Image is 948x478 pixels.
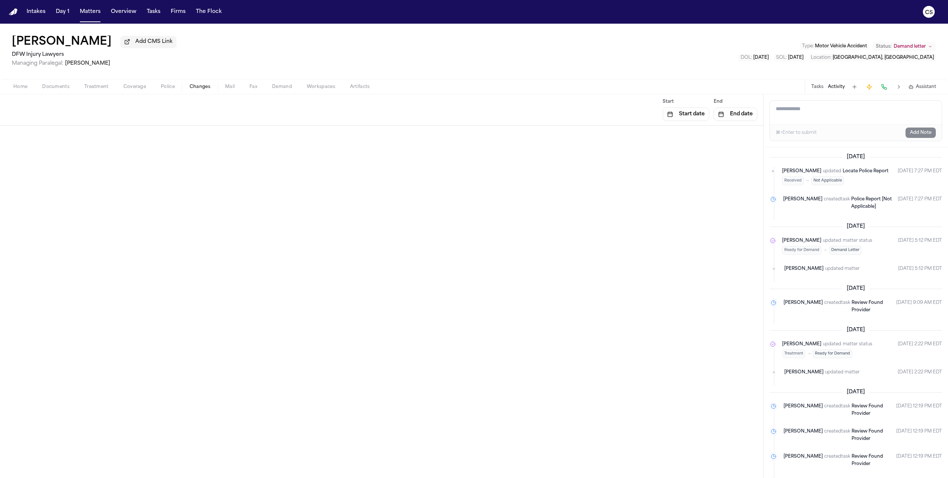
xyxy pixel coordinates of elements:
[898,265,942,272] time: August 6, 2025 at 4:12 PM
[843,340,872,348] span: matter status
[898,369,942,376] time: July 28, 2025 at 1:22 PM
[783,196,822,210] span: [PERSON_NAME]
[842,326,869,334] span: [DATE]
[824,453,850,468] span: created task
[824,403,850,417] span: created task
[824,196,850,210] span: created task
[842,285,869,292] span: [DATE]
[852,301,883,312] span: Review Found Provider
[823,247,828,253] span: →
[896,299,942,314] time: July 30, 2025 at 8:09 AM
[898,167,942,185] time: September 1, 2025 at 6:27 PM
[824,299,850,314] span: created task
[776,130,817,136] div: ⌘+Enter to submit
[896,428,942,443] time: July 25, 2025 at 11:19 AM
[805,178,810,184] span: →
[829,246,862,255] span: Demand Letter
[825,369,860,376] span: updated matter
[823,340,841,348] span: updated
[852,404,883,416] span: Review Found Provider
[825,265,860,272] span: updated matter
[811,176,844,185] span: Not Applicable
[905,128,936,138] button: Add Note
[896,403,942,417] time: July 25, 2025 at 11:19 AM
[898,237,942,255] time: August 6, 2025 at 4:12 PM
[824,428,850,443] span: created task
[807,351,811,357] span: →
[784,265,823,272] span: [PERSON_NAME]
[842,153,869,161] span: [DATE]
[852,428,890,443] a: Review Found Provider
[898,196,942,210] time: September 1, 2025 at 6:27 PM
[782,246,822,255] span: Ready for Demand
[782,176,804,185] span: Received
[843,169,888,173] span: Locate Police Report
[843,237,872,244] span: matter status
[782,340,821,348] span: [PERSON_NAME]
[823,167,841,175] span: updated
[852,429,883,441] span: Review Found Provider
[843,167,888,175] a: Locate Police Report
[898,340,942,358] time: July 28, 2025 at 1:22 PM
[852,299,890,314] a: Review Found Provider
[784,428,823,443] span: [PERSON_NAME]
[823,237,841,244] span: updated
[842,223,869,230] span: [DATE]
[852,453,890,468] a: Review Found Provider
[784,299,823,314] span: [PERSON_NAME]
[842,389,869,396] span: [DATE]
[784,403,823,417] span: [PERSON_NAME]
[813,349,852,358] span: Ready for Demand
[852,403,890,417] a: Review Found Provider
[714,108,757,121] button: End date
[851,196,892,210] a: Police Report [Not Applicable]
[782,237,821,244] span: [PERSON_NAME]
[782,167,821,175] span: [PERSON_NAME]
[896,453,942,468] time: July 25, 2025 at 11:19 AM
[852,454,883,466] span: Review Found Provider
[851,197,892,209] span: Police Report [Not Applicable]
[782,349,805,358] span: Treatment
[784,453,823,468] span: [PERSON_NAME]
[784,369,823,376] span: [PERSON_NAME]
